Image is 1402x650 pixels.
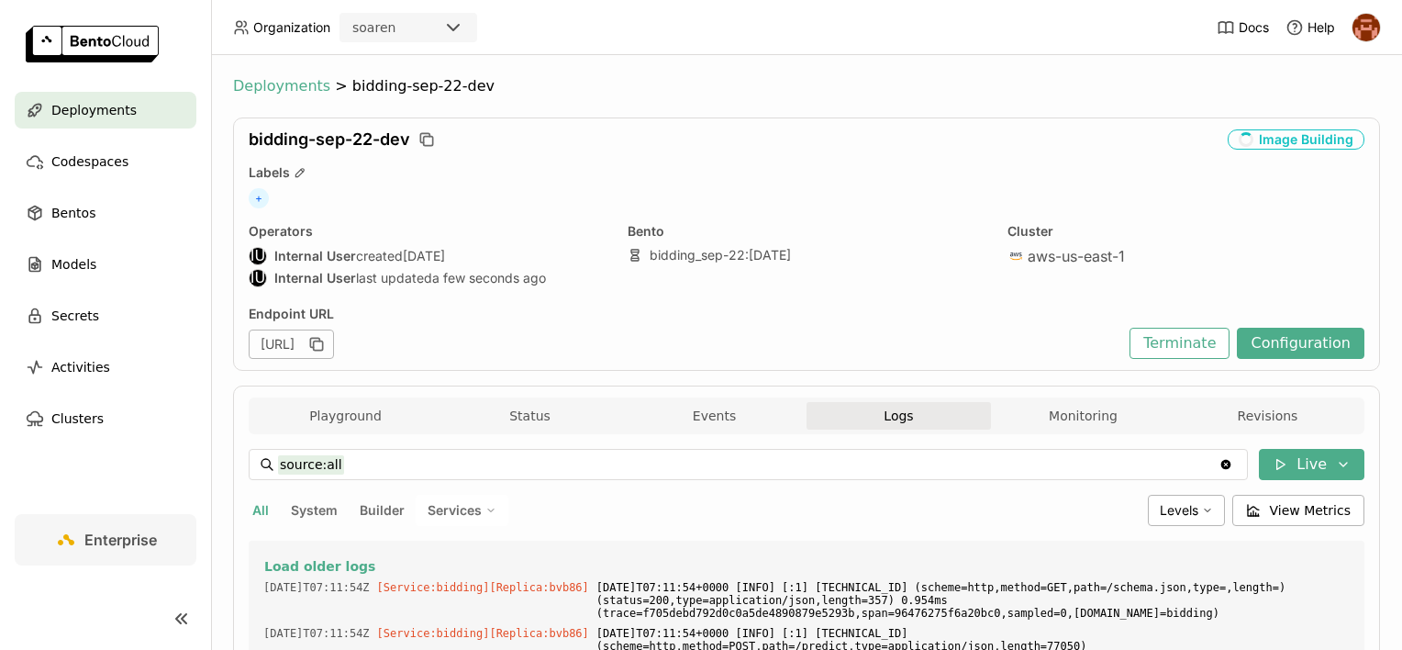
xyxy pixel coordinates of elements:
div: last updated [249,269,606,287]
span: + [249,188,269,208]
img: h0akoisn5opggd859j2zve66u2a2 [1352,14,1380,41]
span: [Replica:bvb86] [489,581,588,594]
a: Clusters [15,400,196,437]
div: Bento [628,223,985,240]
span: [Service:bidding] [377,581,490,594]
span: Load older logs [264,558,375,575]
button: Configuration [1237,328,1364,359]
span: Models [51,253,96,275]
span: Deployments [233,77,330,95]
a: Activities [15,349,196,386]
div: Labels [249,164,1364,181]
button: All [249,499,273,522]
span: Docs [1239,19,1269,36]
strong: Internal User [274,248,356,264]
button: Logs [807,402,991,430]
img: logo [26,26,159,62]
nav: Breadcrumbs navigation [233,77,1380,95]
button: Status [438,402,622,430]
strong: Internal User [274,270,356,286]
span: [Service:bidding] [377,627,490,640]
a: Bentos [15,195,196,231]
span: View Metrics [1270,501,1352,520]
div: [URL] [249,330,334,359]
a: Enterprise [15,514,196,566]
span: Help [1307,19,1335,36]
span: a few seconds ago [432,270,546,286]
span: 2025-08-08T07:11:54.164Z [263,577,370,598]
span: Enterprise [84,531,157,549]
svg: Clear value [1218,457,1233,472]
span: Secrets [51,305,99,327]
div: IU [250,270,266,286]
button: Events [622,402,807,430]
a: Codespaces [15,143,196,180]
div: Internal User [249,247,267,265]
span: [DATE] [403,248,445,264]
a: Deployments [15,92,196,129]
span: Clusters [51,408,104,430]
span: 2025-08-08T07:11:54.544Z [263,623,370,644]
a: bidding_sep-22:[DATE] [650,247,791,263]
span: Bentos [51,202,95,224]
div: Help [1285,18,1335,37]
span: > [330,77,352,95]
button: Revisions [1175,402,1360,430]
a: Models [15,246,196,283]
div: created [249,247,606,265]
span: Deployments [51,99,137,121]
span: bidding-sep-22-dev [352,77,495,95]
span: Activities [51,356,110,378]
div: Services [416,495,508,526]
button: Terminate [1129,328,1230,359]
div: Cluster [1007,223,1364,240]
button: Live [1259,449,1364,480]
button: Monitoring [991,402,1175,430]
button: System [287,499,341,522]
div: Endpoint URL [249,306,1120,322]
span: Codespaces [51,151,128,173]
div: Levels [1148,495,1225,526]
button: View Metrics [1232,495,1365,526]
button: Builder [356,499,408,522]
button: Load older logs [263,555,1350,577]
div: soaren [352,18,395,37]
a: Secrets [15,297,196,334]
a: Docs [1217,18,1269,37]
span: bidding-sep-22-dev [249,129,410,150]
input: Search [278,450,1218,479]
i: loading [1238,131,1255,149]
div: IU [250,248,266,264]
div: Internal User [249,269,267,287]
input: Selected soaren. [397,19,399,38]
span: Services [428,502,482,519]
span: Levels [1160,502,1198,519]
div: Operators [249,223,606,240]
div: Image Building [1228,129,1364,150]
span: Organization [253,19,330,36]
span: [DATE]T07:11:54+0000 [INFO] [:1] [TECHNICAL_ID] (scheme=http,method=GET,path=/schema.json,type=,l... [596,577,1350,623]
span: aws-us-east-1 [1028,247,1125,265]
button: Playground [253,402,438,430]
span: [Replica:bvb86] [489,627,588,640]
